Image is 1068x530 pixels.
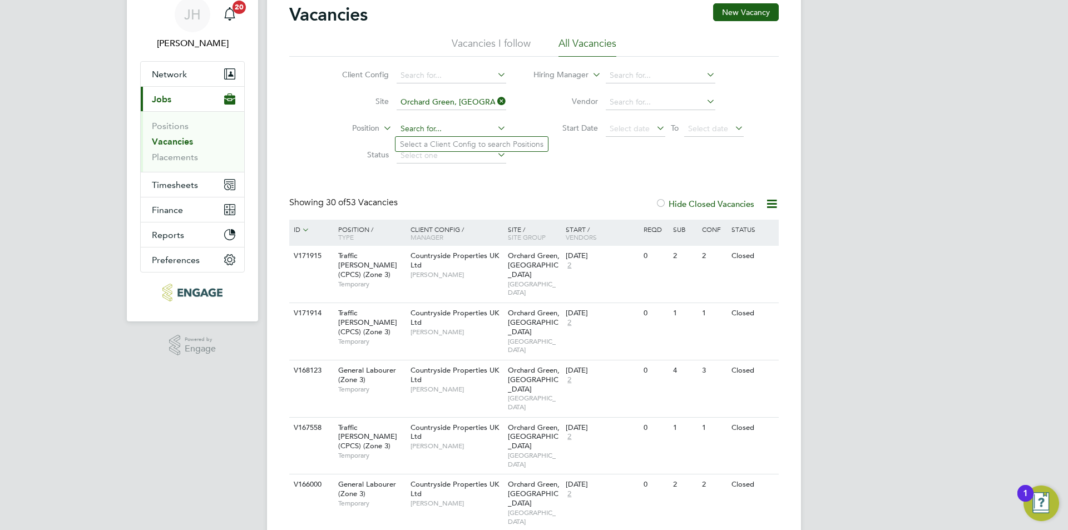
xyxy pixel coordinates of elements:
[338,337,405,346] span: Temporary
[291,418,330,438] div: V167558
[411,270,502,279] span: [PERSON_NAME]
[729,418,777,438] div: Closed
[291,360,330,381] div: V168123
[152,94,171,105] span: Jobs
[606,68,715,83] input: Search for...
[325,96,389,106] label: Site
[291,220,330,240] div: ID
[315,123,379,134] label: Position
[699,303,728,324] div: 1
[1023,493,1028,508] div: 1
[141,247,244,272] button: Preferences
[699,220,728,239] div: Conf
[185,335,216,344] span: Powered by
[141,197,244,222] button: Finance
[566,366,638,375] div: [DATE]
[566,480,638,489] div: [DATE]
[411,499,502,508] span: [PERSON_NAME]
[699,246,728,266] div: 2
[411,251,499,270] span: Countryside Properties UK Ltd
[141,87,244,111] button: Jobs
[411,365,499,384] span: Countryside Properties UK Ltd
[326,197,398,208] span: 53 Vacancies
[641,360,670,381] div: 0
[729,303,777,324] div: Closed
[670,360,699,381] div: 4
[233,1,246,14] span: 20
[508,280,561,297] span: [GEOGRAPHIC_DATA]
[338,251,397,279] span: Traffic [PERSON_NAME] (CPCS) (Zone 3)
[152,136,193,147] a: Vacancies
[655,199,754,209] label: Hide Closed Vacancies
[534,123,598,133] label: Start Date
[291,303,330,324] div: V171914
[338,385,405,394] span: Temporary
[699,360,728,381] div: 3
[289,3,368,26] h2: Vacancies
[325,150,389,160] label: Status
[566,375,573,385] span: 2
[670,418,699,438] div: 1
[411,479,499,498] span: Countryside Properties UK Ltd
[162,284,222,301] img: pcrnet-logo-retina.png
[338,308,397,336] span: Traffic [PERSON_NAME] (CPCS) (Zone 3)
[408,220,505,246] div: Client Config /
[397,95,506,110] input: Search for...
[338,499,405,508] span: Temporary
[729,220,777,239] div: Status
[152,230,184,240] span: Reports
[566,251,638,261] div: [DATE]
[140,284,245,301] a: Go to home page
[606,95,715,110] input: Search for...
[140,37,245,50] span: Jess Hogan
[169,335,216,356] a: Powered byEngage
[411,328,502,336] span: [PERSON_NAME]
[641,474,670,495] div: 0
[338,365,396,384] span: General Labourer (Zone 3)
[411,308,499,327] span: Countryside Properties UK Ltd
[395,137,548,151] li: Select a Client Config to search Positions
[291,246,330,266] div: V171915
[508,365,560,394] span: Orchard Green, [GEOGRAPHIC_DATA]
[670,303,699,324] div: 1
[141,62,244,86] button: Network
[152,152,198,162] a: Placements
[610,123,650,133] span: Select date
[397,68,506,83] input: Search for...
[566,318,573,328] span: 2
[566,309,638,318] div: [DATE]
[338,423,397,451] span: Traffic [PERSON_NAME] (CPCS) (Zone 3)
[411,232,443,241] span: Manager
[641,220,670,239] div: Reqd
[152,255,200,265] span: Preferences
[688,123,728,133] span: Select date
[641,246,670,266] div: 0
[452,37,531,57] li: Vacancies I follow
[397,148,506,164] input: Select one
[713,3,779,21] button: New Vacancy
[508,451,561,468] span: [GEOGRAPHIC_DATA]
[508,232,546,241] span: Site Group
[141,172,244,197] button: Timesheets
[566,432,573,442] span: 2
[325,70,389,80] label: Client Config
[525,70,589,81] label: Hiring Manager
[670,474,699,495] div: 2
[338,280,405,289] span: Temporary
[641,418,670,438] div: 0
[338,451,405,460] span: Temporary
[508,337,561,354] span: [GEOGRAPHIC_DATA]
[338,232,354,241] span: Type
[411,385,502,394] span: [PERSON_NAME]
[289,197,400,209] div: Showing
[670,246,699,266] div: 2
[152,121,189,131] a: Positions
[508,423,560,451] span: Orchard Green, [GEOGRAPHIC_DATA]
[563,220,641,246] div: Start /
[699,418,728,438] div: 1
[184,7,201,22] span: JH
[152,180,198,190] span: Timesheets
[667,121,682,135] span: To
[338,479,396,498] span: General Labourer (Zone 3)
[566,232,597,241] span: Vendors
